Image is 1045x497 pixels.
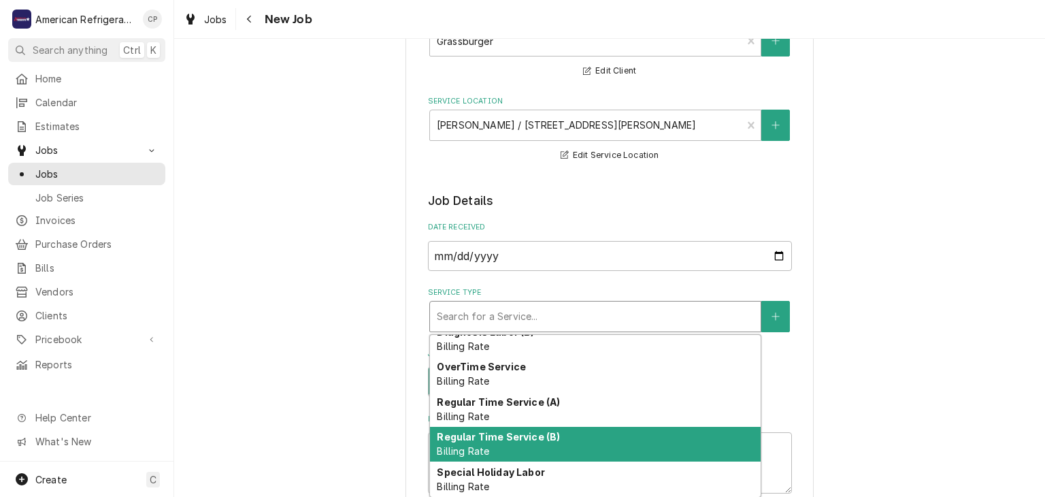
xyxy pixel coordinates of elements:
svg: Create New Service [772,312,780,321]
a: Bills [8,257,165,279]
strong: Special Holiday Labor [437,466,544,478]
span: Jobs [204,12,227,27]
div: Job Type [428,349,792,397]
strong: Regular Time Service (B) [437,431,560,443]
a: Go to Help Center [8,406,165,429]
a: Reports [8,353,165,376]
label: Job Type [428,349,792,359]
div: Service Type [428,287,792,332]
button: Edit Client [581,63,638,80]
div: Date Received [428,222,792,270]
span: Estimates [35,119,159,133]
a: Invoices [8,209,165,231]
div: Service Location [428,96,792,163]
span: Billing Rate [437,340,489,352]
span: Calendar [35,95,159,110]
legend: Job Details [428,192,792,210]
button: Create New Location [761,110,790,141]
span: C [150,472,156,487]
span: Bills [35,261,159,275]
a: Go to What's New [8,430,165,453]
svg: Create New Client [772,36,780,46]
span: Jobs [35,143,138,157]
span: Jobs [35,167,159,181]
span: What's New [35,434,157,449]
span: Billing Rate [437,445,489,457]
label: Date Received [428,222,792,233]
a: Home [8,67,165,90]
a: Purchase Orders [8,233,165,255]
span: Search anything [33,43,107,57]
span: Purchase Orders [35,237,159,251]
a: Vendors [8,280,165,303]
span: K [150,43,156,57]
div: Reason For Call [428,414,792,494]
div: American Refrigeration LLC's Avatar [12,10,31,29]
span: Help Center [35,411,157,425]
span: Pricebook [35,332,138,347]
button: Edit Service Location [559,147,661,164]
span: Vendors [35,285,159,299]
span: Reports [35,357,159,372]
span: Job Series [35,191,159,205]
a: Estimates [8,115,165,138]
button: Create New Client [761,25,790,57]
div: Cordel Pyle's Avatar [143,10,162,29]
button: Create New Service [761,301,790,332]
div: A [12,10,31,29]
span: Home [35,71,159,86]
span: Billing Rate [437,481,489,492]
button: Search anythingCtrlK [8,38,165,62]
span: Create [35,474,67,485]
label: Service Type [428,287,792,298]
a: Calendar [8,91,165,114]
input: yyyy-mm-dd [428,241,792,271]
label: Reason For Call [428,414,792,425]
a: Go to Jobs [8,139,165,161]
div: CP [143,10,162,29]
a: Jobs [8,163,165,185]
button: Navigate back [239,8,261,30]
label: Service Location [428,96,792,107]
a: Job Series [8,187,165,209]
div: American Refrigeration LLC [35,12,135,27]
span: Invoices [35,213,159,227]
a: Clients [8,304,165,327]
span: New Job [261,10,312,29]
strong: Regular Time Service (A) [437,396,560,408]
svg: Create New Location [772,121,780,130]
span: Billing Rate [437,411,489,422]
span: Clients [35,308,159,323]
strong: Diagnosis Labor (B) [437,326,534,338]
a: Go to Pricebook [8,328,165,351]
span: Billing Rate [437,375,489,387]
a: Jobs [178,8,233,31]
div: Client [428,12,792,80]
span: Ctrl [123,43,141,57]
strong: OverTime Service [437,361,526,372]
